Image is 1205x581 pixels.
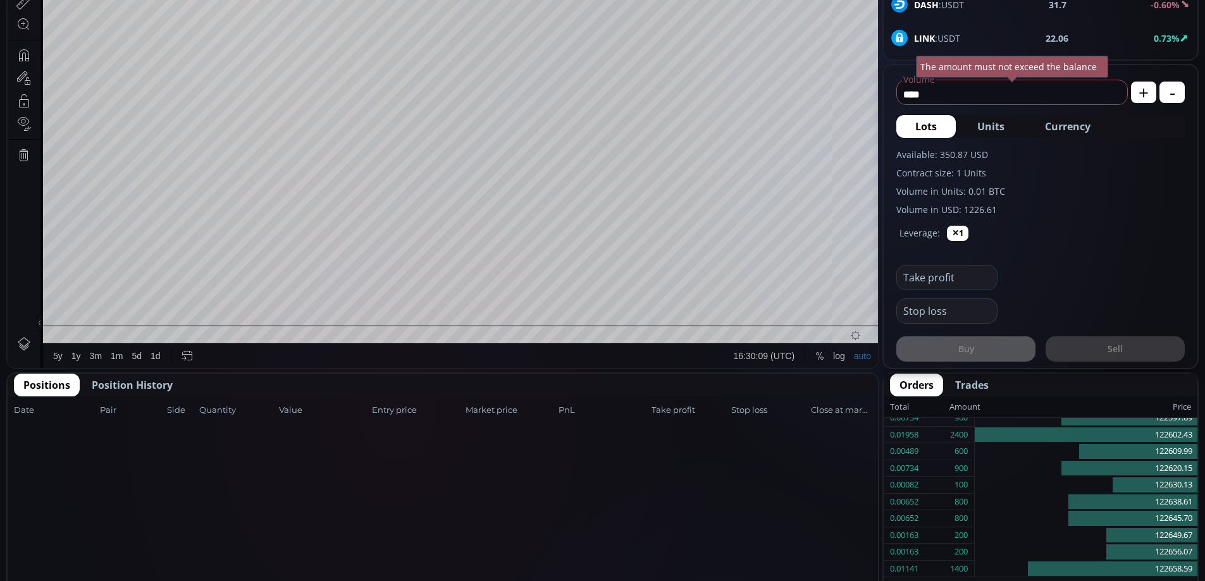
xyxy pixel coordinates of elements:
div: 0.01141 [890,561,918,577]
span: Value [279,404,368,417]
span: Position History [92,377,173,393]
b: 22.06 [1046,32,1068,45]
label: Available: 350.87 USD [896,148,1185,161]
div: 122630.13 [975,477,1197,494]
div: 122649.67 [975,527,1197,544]
div: 1y [64,554,73,565]
div: Indicators [236,7,275,17]
span: Take profit [652,404,727,417]
span: Market price [466,404,555,417]
div: 1400 [950,561,968,577]
div: 122656.07 [975,544,1197,561]
button: Lots [896,115,956,138]
div: BTC [41,29,61,40]
div: 121332.96 [158,31,197,40]
div: Price [980,399,1191,415]
div:  [11,169,22,181]
div: Toggle Log Scale [821,547,842,572]
div: D [108,7,114,17]
div: 0.00082 [890,477,918,493]
div: Bitcoin [82,29,120,40]
div: Hide Drawings Toolbar [29,518,35,535]
div: 122661.37 [304,31,343,40]
div: 1D [61,29,82,40]
span: Positions [23,377,70,393]
span: 16:30:09 (UTC) [726,554,787,565]
span: Side [167,404,195,417]
div: 1d [143,554,153,565]
div: 121066.14 [255,31,294,40]
div: 122645.70 [975,510,1197,527]
button: + [1131,82,1156,103]
div: 123350.00 [207,31,245,40]
div: 0.01958 [890,427,918,443]
div: 122658.59 [975,561,1197,577]
span: Quantity [199,404,275,417]
button: Trades [946,374,998,396]
div: 122609.99 [975,443,1197,460]
div: 200 [955,527,968,544]
div: 2400 [950,427,968,443]
div: Market open [129,29,140,40]
div: Toggle Auto Scale [842,547,868,572]
div: 5d [125,554,135,565]
div: L [250,31,255,40]
b: LINK [914,32,935,44]
button: Currency [1026,115,1109,138]
div: auto [846,554,863,565]
div: 122597.69 [975,410,1197,427]
button: ✕1 [947,226,968,241]
span: PnL [559,404,648,417]
div: 5y [46,554,55,565]
button: Positions [14,374,80,396]
div: 0.00163 [890,544,918,560]
span: Entry price [372,404,461,417]
div: 200 [955,544,968,560]
div: 122602.43 [975,427,1197,444]
div: H [201,31,207,40]
div: O [151,31,158,40]
span: Pair [100,404,163,417]
div: 12.177K [73,46,104,55]
div: Toggle Percentage [803,547,821,572]
div: 600 [955,443,968,460]
span: Currency [1045,119,1091,134]
b: 0.73% [1154,32,1180,44]
div: 122638.61 [975,494,1197,511]
span: :USDT [914,32,960,45]
div: 122620.15 [975,460,1197,477]
span: Units [977,119,1004,134]
span: Close at market [811,404,872,417]
label: Leverage: [899,226,940,240]
div: +1328.42 (+1.09%) [347,31,417,40]
label: Volume in Units: 0.01 BTC [896,185,1185,198]
button: Position History [82,374,182,396]
button: Units [958,115,1023,138]
div: The amount must not exceed the balance [916,56,1108,78]
span: Date [14,404,96,417]
div: 0.00489 [890,443,918,460]
div: 0.00652 [890,510,918,527]
div: 800 [955,494,968,510]
div: 0.00734 [890,460,918,477]
div: C [298,31,304,40]
div: 0.00163 [890,527,918,544]
div: 0.00652 [890,494,918,510]
div: log [825,554,837,565]
span: Lots [915,119,937,134]
div: 800 [955,510,968,527]
button: - [1159,82,1185,103]
button: 16:30:09 (UTC) [722,547,791,572]
span: Orders [899,377,934,393]
div: 1m [103,554,115,565]
div: 3m [82,554,94,565]
span: Trades [955,377,989,393]
div: 900 [955,460,968,477]
div: Volume [41,46,68,55]
div: 100 [955,477,968,493]
span: Stop loss [731,404,807,417]
div: Go to [170,547,190,572]
div: Amount [949,399,980,415]
div: Total [890,399,949,415]
div: Compare [170,7,207,17]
